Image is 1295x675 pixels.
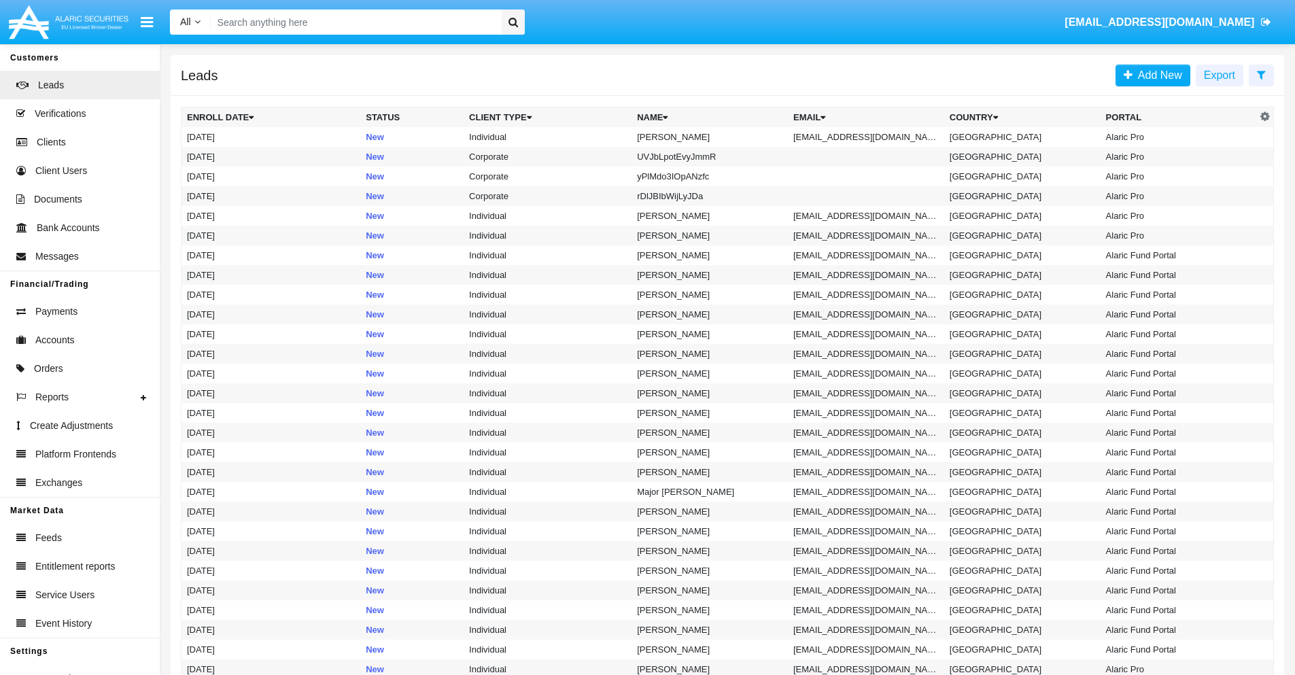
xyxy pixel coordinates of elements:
[464,423,632,443] td: Individual
[1101,383,1257,403] td: Alaric Fund Portal
[1101,502,1257,521] td: Alaric Fund Portal
[360,206,464,226] td: New
[632,521,788,541] td: [PERSON_NAME]
[944,364,1101,383] td: [GEOGRAPHIC_DATA]
[360,364,464,383] td: New
[1101,443,1257,462] td: Alaric Fund Portal
[944,344,1101,364] td: [GEOGRAPHIC_DATA]
[944,462,1101,482] td: [GEOGRAPHIC_DATA]
[944,443,1101,462] td: [GEOGRAPHIC_DATA]
[788,640,944,659] td: [EMAIL_ADDRESS][DOMAIN_NAME]
[788,364,944,383] td: [EMAIL_ADDRESS][DOMAIN_NAME]
[1101,285,1257,305] td: Alaric Fund Portal
[35,588,94,602] span: Service Users
[1101,462,1257,482] td: Alaric Fund Portal
[1204,69,1235,81] span: Export
[1101,167,1257,186] td: Alaric Pro
[1196,65,1243,86] button: Export
[360,167,464,186] td: New
[34,362,63,376] span: Orders
[944,324,1101,344] td: [GEOGRAPHIC_DATA]
[1101,127,1257,147] td: Alaric Pro
[1101,521,1257,541] td: Alaric Fund Portal
[464,600,632,620] td: Individual
[464,364,632,383] td: Individual
[35,559,116,574] span: Entitlement reports
[788,107,944,128] th: Email
[464,186,632,206] td: Corporate
[944,541,1101,561] td: [GEOGRAPHIC_DATA]
[1101,423,1257,443] td: Alaric Fund Portal
[632,462,788,482] td: [PERSON_NAME]
[182,383,361,403] td: [DATE]
[944,383,1101,403] td: [GEOGRAPHIC_DATA]
[360,581,464,600] td: New
[1101,581,1257,600] td: Alaric Fund Portal
[944,147,1101,167] td: [GEOGRAPHIC_DATA]
[632,226,788,245] td: [PERSON_NAME]
[182,147,361,167] td: [DATE]
[182,285,361,305] td: [DATE]
[1101,265,1257,285] td: Alaric Fund Portal
[182,403,361,423] td: [DATE]
[182,206,361,226] td: [DATE]
[360,403,464,423] td: New
[1101,206,1257,226] td: Alaric Pro
[360,186,464,206] td: New
[182,443,361,462] td: [DATE]
[1101,186,1257,206] td: Alaric Pro
[37,135,66,150] span: Clients
[632,265,788,285] td: [PERSON_NAME]
[182,344,361,364] td: [DATE]
[1101,403,1257,423] td: Alaric Fund Portal
[788,206,944,226] td: [EMAIL_ADDRESS][DOMAIN_NAME]
[35,333,75,347] span: Accounts
[944,581,1101,600] td: [GEOGRAPHIC_DATA]
[788,443,944,462] td: [EMAIL_ADDRESS][DOMAIN_NAME]
[360,107,464,128] th: Status
[944,620,1101,640] td: [GEOGRAPHIC_DATA]
[632,305,788,324] td: [PERSON_NAME]
[464,581,632,600] td: Individual
[360,265,464,285] td: New
[788,344,944,364] td: [EMAIL_ADDRESS][DOMAIN_NAME]
[464,561,632,581] td: Individual
[632,245,788,265] td: [PERSON_NAME]
[632,541,788,561] td: [PERSON_NAME]
[182,226,361,245] td: [DATE]
[360,521,464,541] td: New
[944,521,1101,541] td: [GEOGRAPHIC_DATA]
[170,15,211,29] a: All
[464,383,632,403] td: Individual
[464,521,632,541] td: Individual
[182,561,361,581] td: [DATE]
[360,541,464,561] td: New
[788,620,944,640] td: [EMAIL_ADDRESS][DOMAIN_NAME]
[944,561,1101,581] td: [GEOGRAPHIC_DATA]
[1101,324,1257,344] td: Alaric Fund Portal
[360,640,464,659] td: New
[35,617,92,631] span: Event History
[788,324,944,344] td: [EMAIL_ADDRESS][DOMAIN_NAME]
[35,305,77,319] span: Payments
[360,127,464,147] td: New
[632,285,788,305] td: [PERSON_NAME]
[944,600,1101,620] td: [GEOGRAPHIC_DATA]
[944,127,1101,147] td: [GEOGRAPHIC_DATA]
[944,107,1101,128] th: Country
[360,226,464,245] td: New
[632,383,788,403] td: [PERSON_NAME]
[181,70,218,81] h5: Leads
[1101,541,1257,561] td: Alaric Fund Portal
[944,265,1101,285] td: [GEOGRAPHIC_DATA]
[788,462,944,482] td: [EMAIL_ADDRESS][DOMAIN_NAME]
[360,620,464,640] td: New
[1101,561,1257,581] td: Alaric Fund Portal
[632,403,788,423] td: [PERSON_NAME]
[788,127,944,147] td: [EMAIL_ADDRESS][DOMAIN_NAME]
[1101,640,1257,659] td: Alaric Fund Portal
[1101,482,1257,502] td: Alaric Fund Portal
[464,127,632,147] td: Individual
[464,324,632,344] td: Individual
[944,206,1101,226] td: [GEOGRAPHIC_DATA]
